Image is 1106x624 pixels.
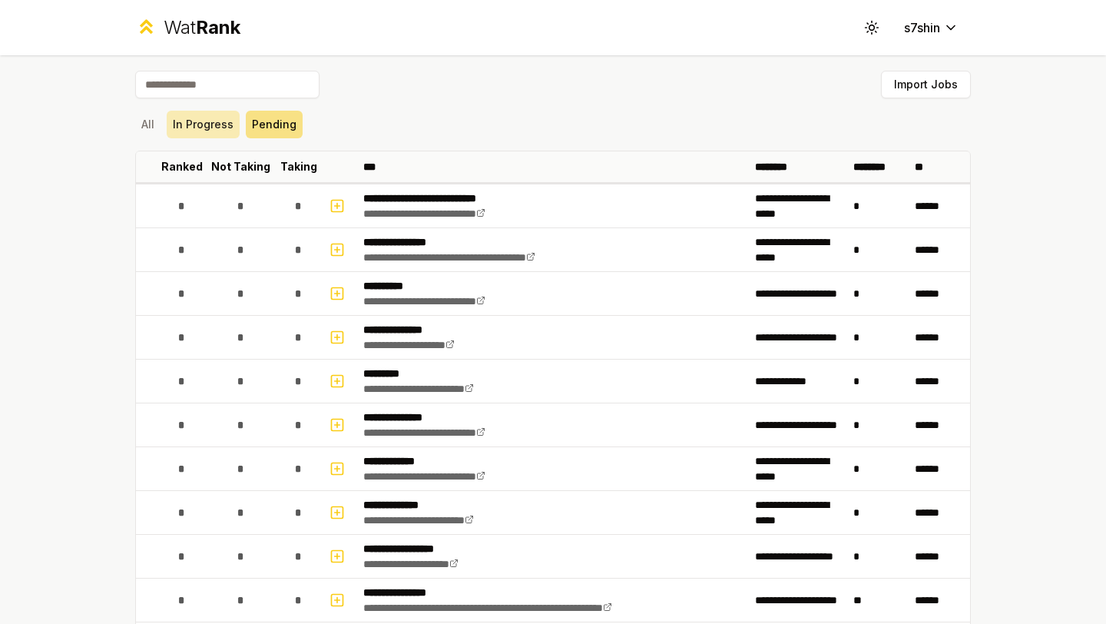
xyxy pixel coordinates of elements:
[161,159,203,174] p: Ranked
[211,159,270,174] p: Not Taking
[280,159,317,174] p: Taking
[904,18,940,37] span: s7shin
[881,71,971,98] button: Import Jobs
[164,15,240,40] div: Wat
[246,111,303,138] button: Pending
[167,111,240,138] button: In Progress
[196,16,240,38] span: Rank
[892,14,971,41] button: s7shin
[135,15,240,40] a: WatRank
[135,111,161,138] button: All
